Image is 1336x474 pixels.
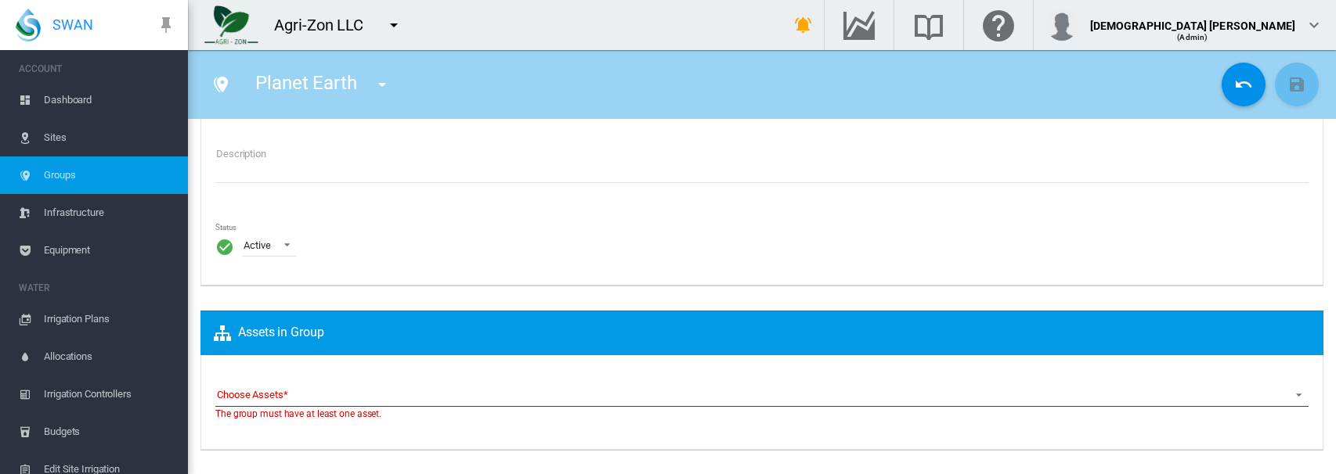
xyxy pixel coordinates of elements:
span: Irrigation Controllers [44,375,175,413]
span: Irrigation Plans [44,300,175,338]
div: Agri-Zon LLC [274,14,377,36]
span: Infrastructure [44,194,175,232]
button: Cancel Changes [1222,63,1266,106]
span: Planet Earth [255,72,357,94]
md-icon: Go to the Data Hub [840,16,878,34]
button: icon-menu-down [366,69,398,100]
md-icon: Click here for help [980,16,1017,34]
span: Groups [44,156,175,194]
md-icon: icon-menu-down [385,16,403,34]
md-icon: icon-chevron-down [1305,16,1323,34]
md-icon: icon-menu-down [373,75,392,94]
img: profile.jpg [1046,9,1078,41]
i: Active [215,237,234,257]
button: Click to go to list of groups [205,69,237,100]
md-icon: icon-content-save [1287,75,1306,94]
span: Assets in Group [213,324,324,343]
button: Save Changes [1275,63,1319,106]
md-icon: icon-sitemap [213,324,238,343]
md-select: Choose Assets [215,383,1309,407]
span: Dashboard [44,81,175,119]
md-icon: icon-pin [157,16,175,34]
div: Active [244,239,270,251]
img: 7FicoSLW9yRjj7F2+0uvjPufP+ga39vogPu+G1+wvBtcm3fNv859aGr42DJ5pXiEAAAAAAAAAAAAAAAAAAAAAAAAAAAAAAAAA... [204,5,258,45]
span: Sites [44,119,175,156]
span: WATER [19,275,175,300]
img: SWAN-Landscape-Logo-Colour-drop.png [16,9,41,41]
button: icon-bell-ring [788,9,819,41]
span: Allocations [44,338,175,375]
md-icon: Search the knowledge base [910,16,948,34]
span: Budgets [44,413,175,451]
md-icon: icon-map-marker-multiple [211,75,230,94]
span: (Admin) [1177,33,1208,41]
span: SWAN [52,15,93,34]
span: The group must have at least one asset. [215,404,385,419]
span: ACCOUNT [19,56,175,81]
span: Equipment [44,232,175,269]
md-icon: icon-bell-ring [794,16,813,34]
md-icon: icon-undo [1234,75,1253,94]
button: icon-menu-down [378,9,410,41]
md-select: Status : Active [242,233,297,257]
div: [DEMOGRAPHIC_DATA] [PERSON_NAME] [1090,12,1295,27]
